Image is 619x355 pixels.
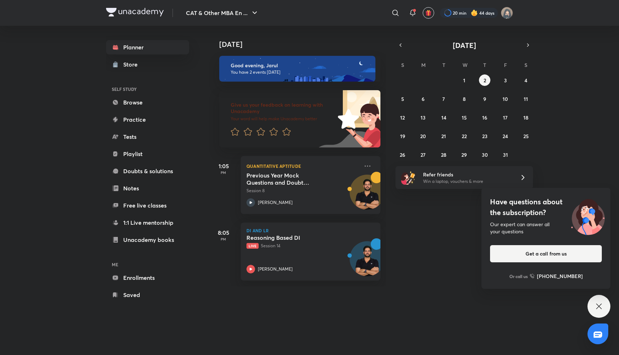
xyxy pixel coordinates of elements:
[453,40,476,50] span: [DATE]
[219,40,388,49] h4: [DATE]
[106,164,189,178] a: Doubts & solutions
[520,130,532,142] button: October 25, 2025
[565,196,610,235] img: ttu_illustration_new.svg
[258,266,293,272] p: [PERSON_NAME]
[438,149,450,160] button: October 28, 2025
[106,198,189,213] a: Free live classes
[246,228,375,233] p: DI and LR
[106,95,189,110] a: Browse
[401,62,404,68] abbr: Sunday
[524,77,527,84] abbr: October 4, 2025
[417,93,429,104] button: October 6, 2025
[509,273,528,279] p: Or call us
[231,102,335,115] h6: Give us your feedback on learning with Unacademy
[459,130,470,142] button: October 22, 2025
[482,114,487,121] abbr: October 16, 2025
[397,149,408,160] button: October 26, 2025
[401,170,416,185] img: referral
[482,133,488,140] abbr: October 23, 2025
[490,196,602,218] h4: Have questions about the subscription?
[484,77,486,84] abbr: October 2, 2025
[459,74,470,86] button: October 1, 2025
[520,112,532,123] button: October 18, 2025
[106,181,189,195] a: Notes
[441,133,446,140] abbr: October 21, 2025
[420,133,426,140] abbr: October 20, 2025
[246,162,359,170] p: Quantitative Aptitude
[182,6,263,20] button: CAT & Other MBA En ...
[479,93,490,104] button: October 9, 2025
[479,130,490,142] button: October 23, 2025
[258,199,293,206] p: [PERSON_NAME]
[123,60,142,69] div: Store
[441,114,446,121] abbr: October 14, 2025
[417,130,429,142] button: October 20, 2025
[524,62,527,68] abbr: Saturday
[503,114,508,121] abbr: October 17, 2025
[500,112,511,123] button: October 17, 2025
[482,151,488,158] abbr: October 30, 2025
[106,215,189,230] a: 1:1 Live mentorship
[462,62,467,68] abbr: Wednesday
[106,57,189,72] a: Store
[350,179,384,213] img: Avatar
[523,114,528,121] abbr: October 18, 2025
[231,62,369,69] h6: Good evening, Jarul
[106,83,189,95] h6: SELF STUDY
[504,62,507,68] abbr: Friday
[463,77,465,84] abbr: October 1, 2025
[209,170,238,175] p: PM
[490,245,602,262] button: Get a call from us
[442,96,445,102] abbr: October 7, 2025
[106,271,189,285] a: Enrollments
[397,130,408,142] button: October 19, 2025
[246,243,259,249] span: Live
[423,178,511,185] p: Win a laptop, vouchers & more
[209,237,238,241] p: PM
[438,93,450,104] button: October 7, 2025
[106,40,189,54] a: Planner
[246,243,359,249] p: Session 14
[483,62,486,68] abbr: Thursday
[490,221,602,235] div: Our expert can answer all your questions
[500,74,511,86] button: October 3, 2025
[106,8,164,16] img: Company Logo
[106,8,164,18] a: Company Logo
[479,74,490,86] button: October 2, 2025
[406,40,523,50] button: [DATE]
[523,133,529,140] abbr: October 25, 2025
[400,133,405,140] abbr: October 19, 2025
[503,151,508,158] abbr: October 31, 2025
[503,96,508,102] abbr: October 10, 2025
[417,112,429,123] button: October 13, 2025
[106,112,189,127] a: Practice
[500,149,511,160] button: October 31, 2025
[106,258,189,271] h6: ME
[438,130,450,142] button: October 21, 2025
[462,114,467,121] abbr: October 15, 2025
[471,9,478,16] img: streak
[397,112,408,123] button: October 12, 2025
[231,116,335,122] p: Your word will help make Unacademy better
[483,96,486,102] abbr: October 9, 2025
[219,56,375,82] img: evening
[397,93,408,104] button: October 5, 2025
[438,112,450,123] button: October 14, 2025
[479,112,490,123] button: October 16, 2025
[462,133,467,140] abbr: October 22, 2025
[106,288,189,302] a: Saved
[209,228,238,237] h5: 8:05
[500,130,511,142] button: October 24, 2025
[422,96,424,102] abbr: October 6, 2025
[106,130,189,144] a: Tests
[209,162,238,170] h5: 1:05
[313,90,380,147] img: feedback_image
[520,93,532,104] button: October 11, 2025
[421,114,426,121] abbr: October 13, 2025
[423,171,511,178] h6: Refer friends
[479,149,490,160] button: October 30, 2025
[459,149,470,160] button: October 29, 2025
[231,69,369,75] p: You have 2 events [DATE]
[421,62,426,68] abbr: Monday
[524,96,528,102] abbr: October 11, 2025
